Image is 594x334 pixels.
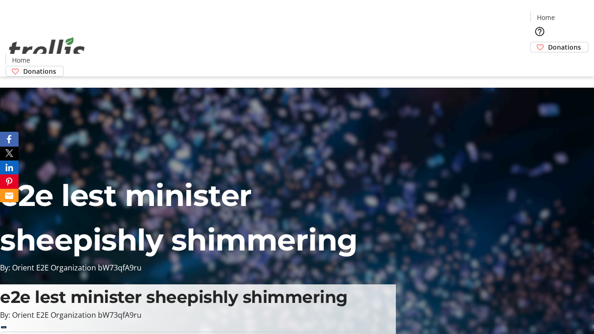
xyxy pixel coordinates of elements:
a: Donations [530,42,588,52]
img: Orient E2E Organization bW73qfA9ru's Logo [6,27,88,73]
a: Home [6,55,36,65]
span: Home [12,55,30,65]
span: Home [537,13,555,22]
span: Donations [23,66,56,76]
button: Help [530,22,549,41]
span: Donations [548,42,581,52]
button: Cart [530,52,549,71]
a: Donations [6,66,64,77]
a: Home [531,13,561,22]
